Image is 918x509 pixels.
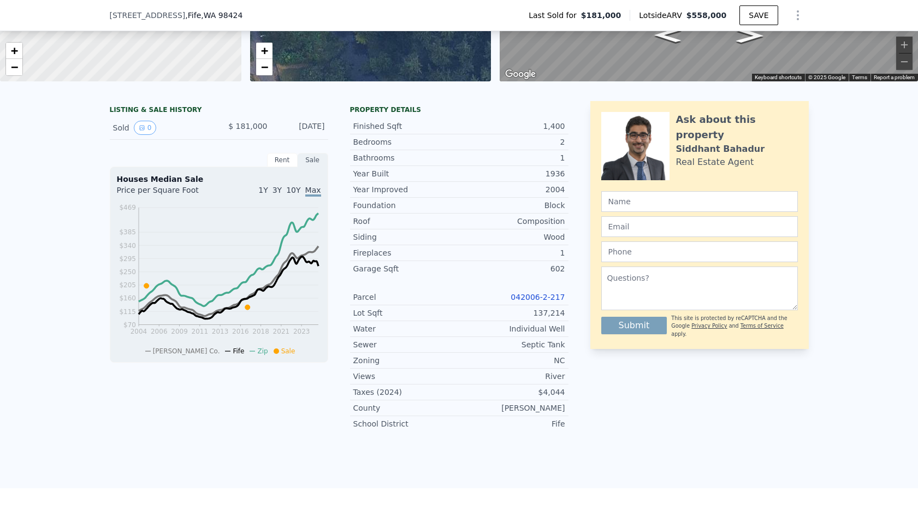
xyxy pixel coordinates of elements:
[113,121,210,135] div: Sold
[260,44,268,57] span: +
[353,232,459,242] div: Siding
[601,216,798,237] input: Email
[119,281,136,289] tspan: $205
[130,328,147,335] tspan: 2004
[459,152,565,163] div: 1
[353,137,459,147] div: Bedrooms
[353,418,459,429] div: School District
[459,387,565,398] div: $4,044
[676,112,798,143] div: Ask about this property
[119,308,136,316] tspan: $115
[581,10,621,21] span: $181,000
[256,59,273,75] a: Zoom out
[258,186,268,194] span: 1Y
[353,152,459,163] div: Bathrooms
[353,184,459,195] div: Year Improved
[153,347,220,355] span: [PERSON_NAME] Co.
[110,10,186,21] span: [STREET_ADDRESS]
[134,121,157,135] button: View historical data
[808,74,845,80] span: © 2025 Google
[896,54,913,70] button: Zoom out
[741,323,784,329] a: Terms of Service
[601,191,798,212] input: Name
[787,4,809,26] button: Show Options
[353,371,459,382] div: Views
[211,328,228,335] tspan: 2013
[459,232,565,242] div: Wood
[459,307,565,318] div: 137,214
[601,317,667,334] button: Submit
[353,323,459,334] div: Water
[676,156,754,169] div: Real Estate Agent
[353,216,459,227] div: Roof
[601,241,798,262] input: Phone
[353,355,459,366] div: Zoning
[852,74,867,80] a: Terms
[739,5,778,25] button: SAVE
[459,403,565,413] div: [PERSON_NAME]
[293,328,310,335] tspan: 2023
[273,328,289,335] tspan: 2021
[350,105,568,114] div: Property details
[353,121,459,132] div: Finished Sqft
[511,293,565,301] a: 042006-2-217
[6,43,22,59] a: Zoom in
[185,10,242,21] span: , Fife
[191,328,208,335] tspan: 2011
[353,247,459,258] div: Fireplaces
[110,105,328,116] div: LISTING & SALE HISTORY
[119,294,136,302] tspan: $160
[123,321,136,329] tspan: $70
[459,323,565,334] div: Individual Well
[459,355,565,366] div: NC
[755,74,802,81] button: Keyboard shortcuts
[639,10,686,21] span: Lotside ARV
[286,186,300,194] span: 10Y
[267,153,298,167] div: Rent
[353,200,459,211] div: Foundation
[119,255,136,263] tspan: $295
[459,247,565,258] div: 1
[502,67,538,81] a: Open this area in Google Maps (opens a new window)
[353,168,459,179] div: Year Built
[676,143,765,156] div: Siddhant Bahadur
[459,216,565,227] div: Composition
[459,168,565,179] div: 1936
[896,37,913,53] button: Zoom in
[353,292,459,303] div: Parcel
[233,347,244,355] span: Fife
[273,186,282,194] span: 3Y
[150,328,167,335] tspan: 2006
[686,11,727,20] span: $558,000
[874,74,915,80] a: Report a problem
[671,315,797,338] div: This site is protected by reCAPTCHA and the Google and apply.
[119,268,136,276] tspan: $250
[459,263,565,274] div: 602
[257,347,268,355] span: Zip
[353,339,459,350] div: Sewer
[276,121,325,135] div: [DATE]
[353,387,459,398] div: Taxes (2024)
[459,200,565,211] div: Block
[459,418,565,429] div: Fife
[228,122,267,131] span: $ 181,000
[119,228,136,236] tspan: $385
[232,328,249,335] tspan: 2016
[119,242,136,250] tspan: $340
[529,10,581,21] span: Last Sold for
[691,323,727,329] a: Privacy Policy
[459,184,565,195] div: 2004
[11,60,18,74] span: −
[643,25,694,46] path: Go North, 57th Ave E
[353,263,459,274] div: Garage Sqft
[260,60,268,74] span: −
[459,371,565,382] div: River
[171,328,188,335] tspan: 2009
[281,347,295,355] span: Sale
[256,43,273,59] a: Zoom in
[117,174,321,185] div: Houses Median Sale
[353,403,459,413] div: County
[6,59,22,75] a: Zoom out
[119,204,136,211] tspan: $469
[725,25,775,46] path: Go South, 57th Ave E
